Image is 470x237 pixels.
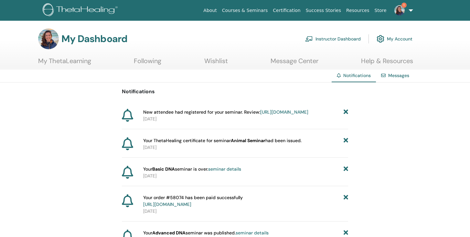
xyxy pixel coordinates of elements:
a: [URL][DOMAIN_NAME] [143,201,191,207]
a: Store [372,5,389,17]
img: default.jpg [394,5,405,16]
a: Following [134,57,161,70]
a: Instructor Dashboard [305,32,361,46]
a: seminar details [236,230,269,236]
a: My ThetaLearning [38,57,91,70]
a: Help & Resources [361,57,413,70]
span: Notifications [343,73,371,78]
p: [DATE] [143,173,348,179]
span: New attendee had registered for your seminar. Review: [143,109,308,116]
a: Wishlist [204,57,228,70]
strong: Basic DNA [152,166,175,172]
strong: Advanced DNA [152,230,186,236]
a: Success Stories [303,5,344,17]
span: Your seminar was published. [143,230,269,236]
a: My Account [377,32,412,46]
a: Message Center [271,57,318,70]
a: [URL][DOMAIN_NAME] [260,109,308,115]
b: Animal Seminar [231,138,265,143]
a: About [201,5,219,17]
a: Certification [270,5,303,17]
h3: My Dashboard [61,33,127,45]
img: logo.png [43,3,120,18]
img: default.jpg [38,28,59,49]
p: [DATE] [143,144,348,151]
a: Courses & Seminars [219,5,271,17]
img: chalkboard-teacher.svg [305,36,313,42]
img: cog.svg [377,33,384,44]
p: Notifications [122,88,348,96]
span: Your order #58074 has been paid successfully [143,194,243,208]
p: [DATE] [143,208,348,215]
a: Messages [388,73,409,78]
span: Your seminar is over. [143,166,241,173]
span: 1 [401,3,407,8]
p: [DATE] [143,116,348,122]
a: Resources [344,5,372,17]
a: seminar details [208,166,241,172]
span: Your ThetaHealing certificate for seminar had been issued. [143,137,302,144]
